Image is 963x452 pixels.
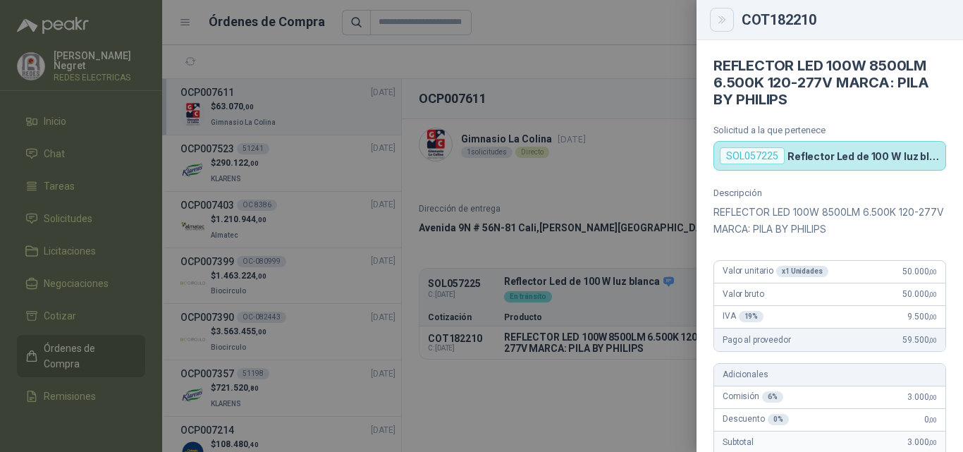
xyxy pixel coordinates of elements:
[723,391,783,403] span: Comisión
[713,125,946,135] p: Solicitud a la que pertenece
[713,11,730,28] button: Close
[928,313,937,321] span: ,00
[723,335,791,345] span: Pago al proveedor
[902,267,937,276] span: 50.000
[928,291,937,298] span: ,00
[928,416,937,424] span: ,00
[907,312,937,322] span: 9.500
[723,414,789,425] span: Descuento
[907,392,937,402] span: 3.000
[713,188,946,198] p: Descripción
[787,150,940,162] p: Reflector Led de 100 W luz blanca
[723,311,763,322] span: IVA
[928,393,937,401] span: ,00
[928,439,937,446] span: ,00
[720,147,785,164] div: SOL057225
[713,57,946,108] h4: REFLECTOR LED 100W 8500LM 6.500K 120-277V MARCA: PILA BY PHILIPS
[742,13,946,27] div: COT182210
[928,268,937,276] span: ,00
[924,415,937,424] span: 0
[714,364,945,386] div: Adicionales
[902,335,937,345] span: 59.500
[739,311,764,322] div: 19 %
[907,437,937,447] span: 3.000
[723,289,763,299] span: Valor bruto
[902,289,937,299] span: 50.000
[713,204,946,238] p: REFLECTOR LED 100W 8500LM 6.500K 120-277V MARCA: PILA BY PHILIPS
[723,437,754,447] span: Subtotal
[723,266,828,277] span: Valor unitario
[776,266,828,277] div: x 1 Unidades
[762,391,783,403] div: 6 %
[928,336,937,344] span: ,00
[768,414,789,425] div: 0 %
